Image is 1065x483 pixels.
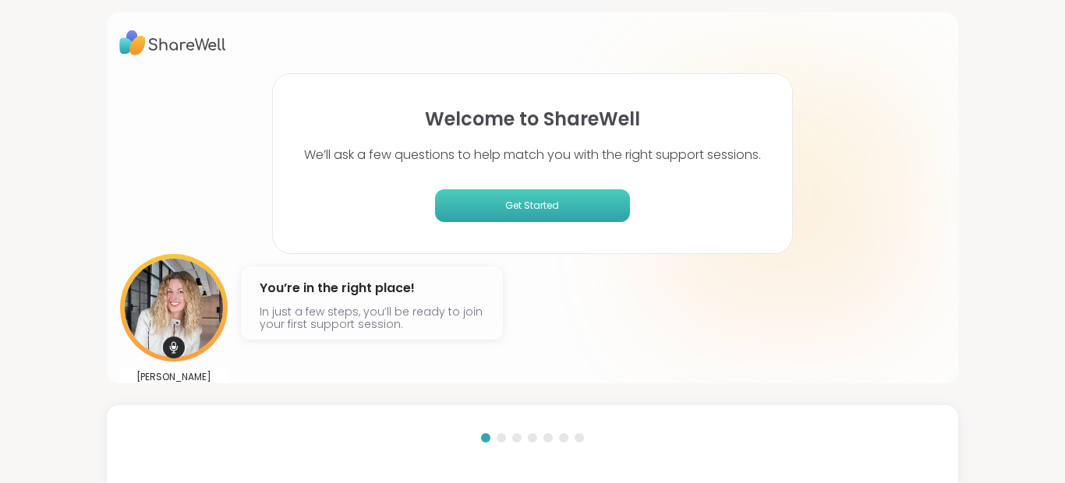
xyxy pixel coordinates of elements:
p: We’ll ask a few questions to help match you with the right support sessions. [304,146,761,164]
span: Get Started [441,199,624,213]
p: In just a few steps, you’ll be ready to join your first support session. [260,305,484,330]
img: mic icon [163,337,185,358]
p: [PERSON_NAME] [136,371,211,383]
p: @amyvaninetti [136,383,211,395]
h1: Welcome to ShareWell [425,105,640,133]
img: User image [120,254,228,361]
h4: You’re in the right place! [260,276,484,301]
img: ShareWell Logo [119,25,226,61]
button: Get Started [435,189,630,222]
